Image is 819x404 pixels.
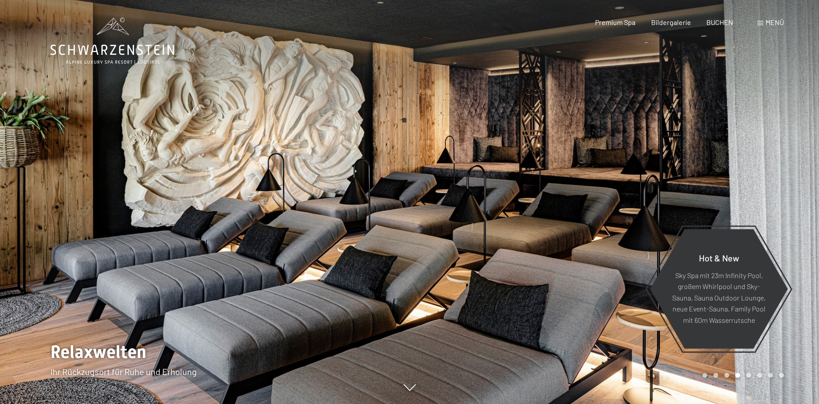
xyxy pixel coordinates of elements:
[706,18,733,26] a: BUCHEN
[699,373,784,378] div: Carousel Pagination
[651,18,691,26] a: Bildergalerie
[649,229,788,349] a: Hot & New Sky Spa mit 23m Infinity Pool, großem Whirlpool und Sky-Sauna, Sauna Outdoor Lounge, ne...
[713,373,718,378] div: Carousel Page 2
[766,18,784,26] span: Menü
[757,373,762,378] div: Carousel Page 6
[768,373,773,378] div: Carousel Page 7
[724,373,729,378] div: Carousel Page 3
[699,252,739,263] span: Hot & New
[779,373,784,378] div: Carousel Page 8
[746,373,751,378] div: Carousel Page 5
[702,373,707,378] div: Carousel Page 1
[671,269,766,325] p: Sky Spa mit 23m Infinity Pool, großem Whirlpool und Sky-Sauna, Sauna Outdoor Lounge, neue Event-S...
[735,373,740,378] div: Carousel Page 4 (Current Slide)
[595,18,635,26] a: Premium Spa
